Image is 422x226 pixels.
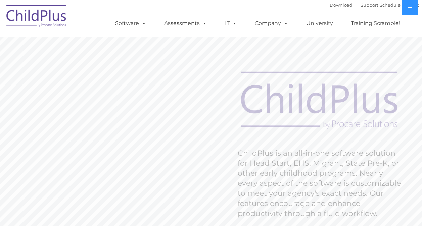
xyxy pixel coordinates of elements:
[248,17,295,30] a: Company
[380,2,419,8] a: Schedule A Demo
[218,17,244,30] a: IT
[330,2,353,8] a: Download
[299,17,340,30] a: University
[361,2,378,8] a: Support
[344,17,408,30] a: Training Scramble!!
[238,148,404,219] rs-layer: ChildPlus is an all-in-one software solution for Head Start, EHS, Migrant, State Pre-K, or other ...
[3,0,70,34] img: ChildPlus by Procare Solutions
[108,17,153,30] a: Software
[330,2,419,8] font: |
[157,17,214,30] a: Assessments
